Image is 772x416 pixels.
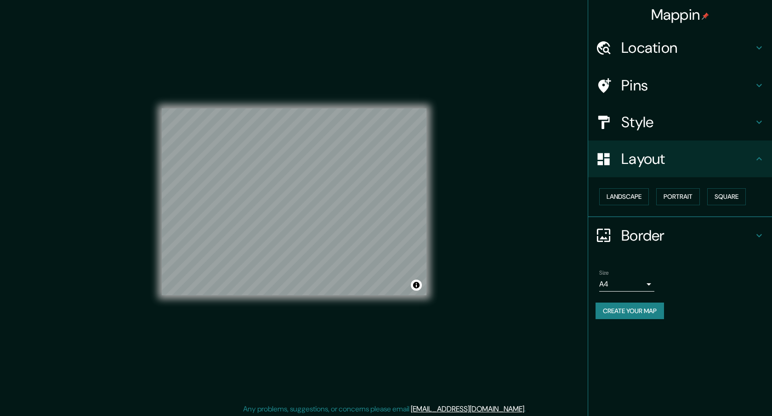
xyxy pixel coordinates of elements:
a: [EMAIL_ADDRESS][DOMAIN_NAME] [411,404,524,414]
div: Style [588,104,772,141]
h4: Border [621,226,754,245]
div: A4 [599,277,654,292]
button: Square [707,188,746,205]
div: Location [588,29,772,66]
button: Toggle attribution [411,280,422,291]
div: Pins [588,67,772,104]
iframe: Help widget launcher [690,380,762,406]
button: Landscape [599,188,649,205]
h4: Mappin [651,6,710,24]
div: Layout [588,141,772,177]
canvas: Map [162,108,426,295]
h4: Pins [621,76,754,95]
div: . [526,404,527,415]
img: pin-icon.png [702,12,709,20]
h4: Style [621,113,754,131]
div: Border [588,217,772,254]
label: Size [599,269,609,276]
button: Portrait [656,188,700,205]
button: Create your map [596,303,664,320]
p: Any problems, suggestions, or concerns please email . [243,404,526,415]
h4: Location [621,39,754,57]
h4: Layout [621,150,754,168]
div: . [527,404,529,415]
